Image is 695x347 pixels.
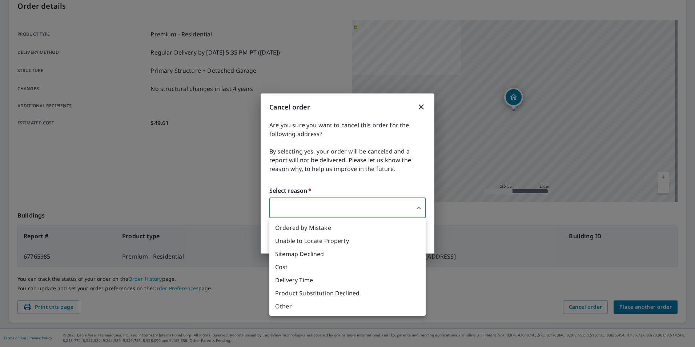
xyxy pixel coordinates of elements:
li: Other [269,300,426,313]
li: Sitemap Declined [269,247,426,260]
li: Delivery Time [269,274,426,287]
li: Product Substitution Declined [269,287,426,300]
li: Ordered by Mistake [269,221,426,234]
li: Cost [269,260,426,274]
li: Unable to Locate Property [269,234,426,247]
